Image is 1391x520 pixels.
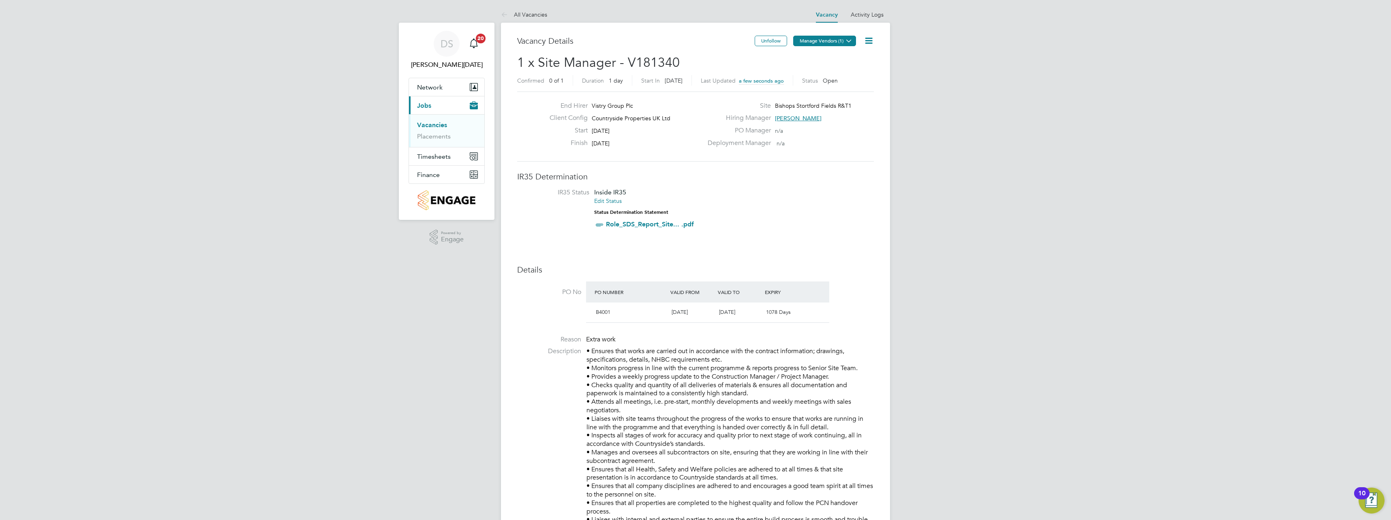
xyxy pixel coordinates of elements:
label: Deployment Manager [703,139,771,147]
span: Countryside Properties UK Ltd [592,115,670,122]
span: Jobs [417,102,431,109]
label: Client Config [543,114,588,122]
span: 1078 Days [766,309,791,315]
span: 1 x Site Manager - V181340 [517,55,680,70]
h3: Details [517,264,874,275]
button: Timesheets [409,147,484,165]
label: Confirmed [517,77,544,84]
a: All Vacancies [501,11,547,18]
span: Open [823,77,838,84]
button: Finance [409,166,484,183]
label: Hiring Manager [703,114,771,122]
a: Powered byEngage [430,230,464,245]
label: Status [802,77,818,84]
span: n/a [775,127,783,134]
label: Description [517,347,581,356]
span: 0 of 1 [549,77,564,84]
span: Powered by [441,230,464,237]
a: Vacancies [417,121,447,129]
a: 20 [466,31,482,57]
label: Reason [517,335,581,344]
nav: Main navigation [399,23,494,220]
strong: Status Determination Statement [594,209,668,215]
span: Inside IR35 [594,188,626,196]
span: [DATE] [592,127,610,134]
span: [PERSON_NAME] [775,115,822,122]
span: a few seconds ago [739,77,784,84]
a: Role_SDS_Report_Site... .pdf [606,220,694,228]
a: Vacancy [816,11,838,18]
h3: IR35 Determination [517,171,874,182]
span: Daniel Silvester [409,60,485,70]
img: countryside-properties-logo-retina.png [418,190,475,210]
span: Bishops Stortford Fields R&T1 [775,102,852,109]
label: End Hirer [543,102,588,110]
label: PO No [517,288,581,296]
span: Timesheets [417,153,451,160]
button: Network [409,78,484,96]
span: DS [441,38,453,49]
button: Jobs [409,96,484,114]
div: PO Number [593,285,668,299]
label: Start [543,126,588,135]
label: Last Updated [701,77,736,84]
label: Site [703,102,771,110]
span: Vistry Group Plc [592,102,633,109]
div: Expiry [763,285,810,299]
div: 10 [1358,493,1365,504]
div: Valid To [716,285,763,299]
a: DS[PERSON_NAME][DATE] [409,31,485,70]
span: Engage [441,236,464,243]
div: Jobs [409,114,484,147]
span: [DATE] [665,77,683,84]
label: Finish [543,139,588,147]
span: n/a [777,140,785,147]
span: Network [417,83,443,91]
label: PO Manager [703,126,771,135]
a: Activity Logs [851,11,884,18]
span: Finance [417,171,440,179]
h3: Vacancy Details [517,36,755,46]
span: 20 [476,34,486,43]
div: Valid From [668,285,716,299]
button: Open Resource Center, 10 new notifications [1359,488,1385,514]
a: Edit Status [594,197,622,205]
span: [DATE] [672,309,688,315]
span: [DATE] [719,309,735,315]
label: IR35 Status [525,188,589,197]
button: Manage Vendors (1) [793,36,856,46]
span: 1 day [609,77,623,84]
a: Placements [417,132,451,140]
span: Extra work [586,335,616,343]
label: Duration [582,77,604,84]
label: Start In [641,77,660,84]
a: Go to home page [409,190,485,210]
button: Unfollow [755,36,787,46]
span: B4001 [596,309,610,315]
span: [DATE] [592,140,610,147]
